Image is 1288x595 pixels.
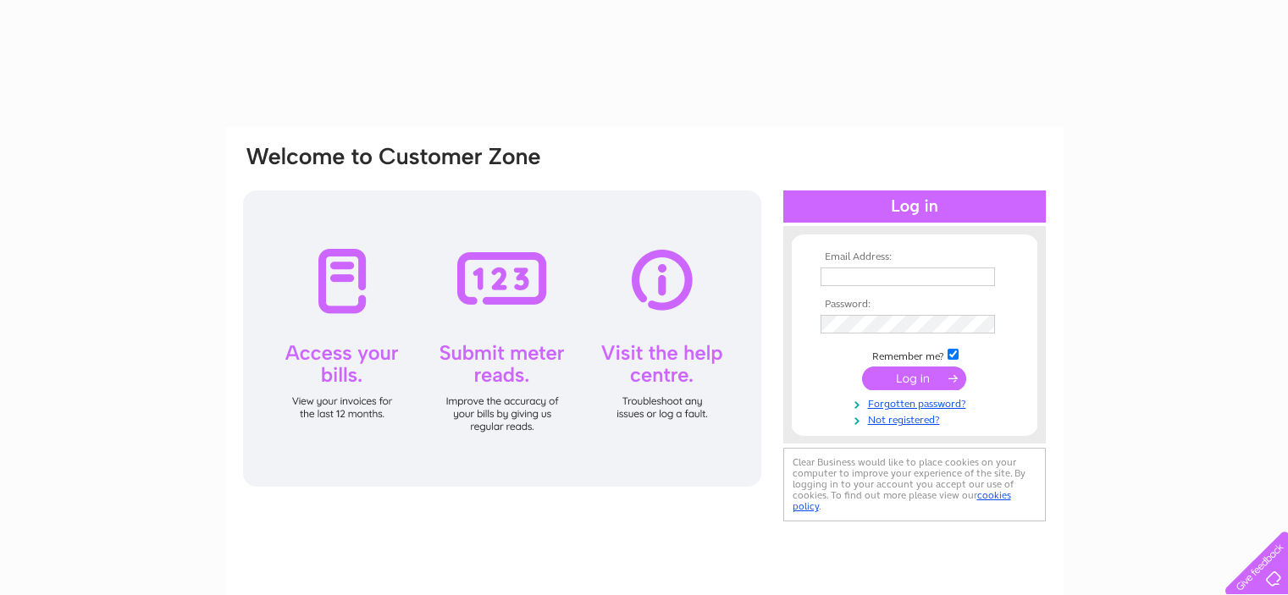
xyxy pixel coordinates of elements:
a: Not registered? [821,410,1013,427]
td: Remember me? [816,346,1013,363]
input: Submit [862,366,966,390]
a: cookies policy [793,489,1011,512]
th: Password: [816,299,1013,311]
a: Forgotten password? [821,394,1013,410]
th: Email Address: [816,251,1013,263]
div: Clear Business would like to place cookies on your computer to improve your experience of the sit... [783,448,1046,521]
